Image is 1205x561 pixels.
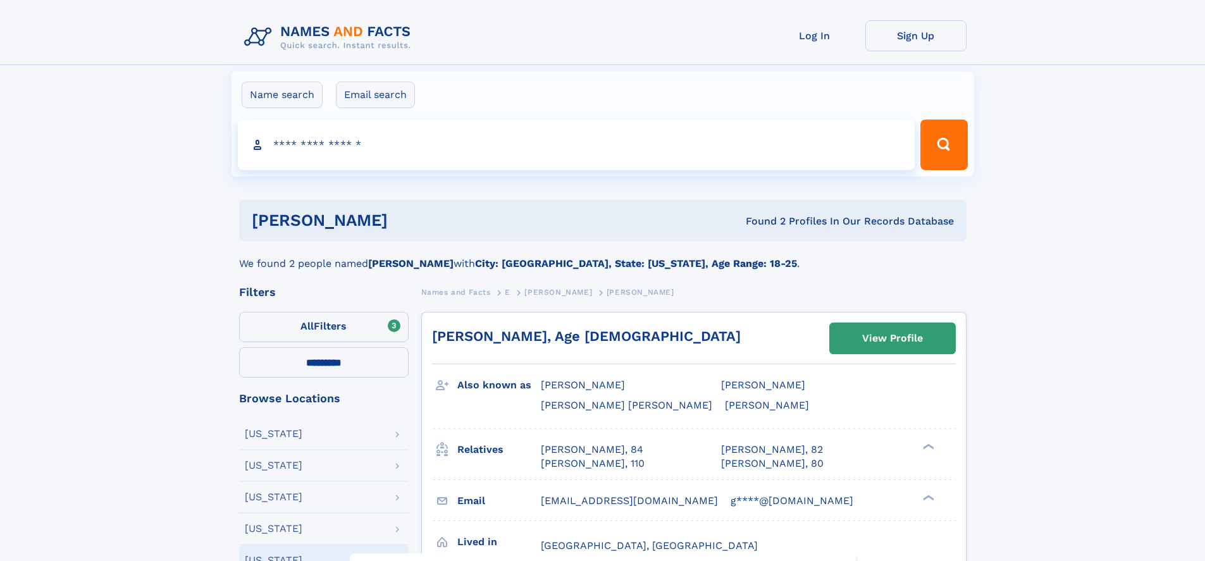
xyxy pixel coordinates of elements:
[245,492,302,502] div: [US_STATE]
[505,288,510,297] span: E
[721,457,824,471] a: [PERSON_NAME], 80
[239,393,409,404] div: Browse Locations
[541,399,712,411] span: [PERSON_NAME] [PERSON_NAME]
[336,82,415,108] label: Email search
[541,379,625,391] span: [PERSON_NAME]
[830,323,955,354] a: View Profile
[541,457,645,471] a: [PERSON_NAME], 110
[239,287,409,298] div: Filters
[457,439,541,460] h3: Relatives
[421,284,491,300] a: Names and Facts
[764,20,865,51] a: Log In
[865,20,967,51] a: Sign Up
[239,241,967,271] div: We found 2 people named with .
[920,442,935,450] div: ❯
[920,120,967,170] button: Search Button
[721,379,805,391] span: [PERSON_NAME]
[245,524,302,534] div: [US_STATE]
[567,214,954,228] div: Found 2 Profiles In Our Records Database
[457,531,541,553] h3: Lived in
[300,320,314,332] span: All
[245,429,302,439] div: [US_STATE]
[721,443,823,457] a: [PERSON_NAME], 82
[524,288,592,297] span: [PERSON_NAME]
[524,284,592,300] a: [PERSON_NAME]
[475,257,797,269] b: City: [GEOGRAPHIC_DATA], State: [US_STATE], Age Range: 18-25
[242,82,323,108] label: Name search
[245,460,302,471] div: [US_STATE]
[541,443,643,457] a: [PERSON_NAME], 84
[368,257,454,269] b: [PERSON_NAME]
[239,20,421,54] img: Logo Names and Facts
[457,374,541,396] h3: Also known as
[725,399,809,411] span: [PERSON_NAME]
[607,288,674,297] span: [PERSON_NAME]
[239,312,409,342] label: Filters
[505,284,510,300] a: E
[541,495,718,507] span: [EMAIL_ADDRESS][DOMAIN_NAME]
[252,213,567,228] h1: [PERSON_NAME]
[238,120,915,170] input: search input
[920,493,935,502] div: ❯
[432,328,741,344] a: [PERSON_NAME], Age [DEMOGRAPHIC_DATA]
[862,324,923,353] div: View Profile
[457,490,541,512] h3: Email
[541,539,758,552] span: [GEOGRAPHIC_DATA], [GEOGRAPHIC_DATA]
